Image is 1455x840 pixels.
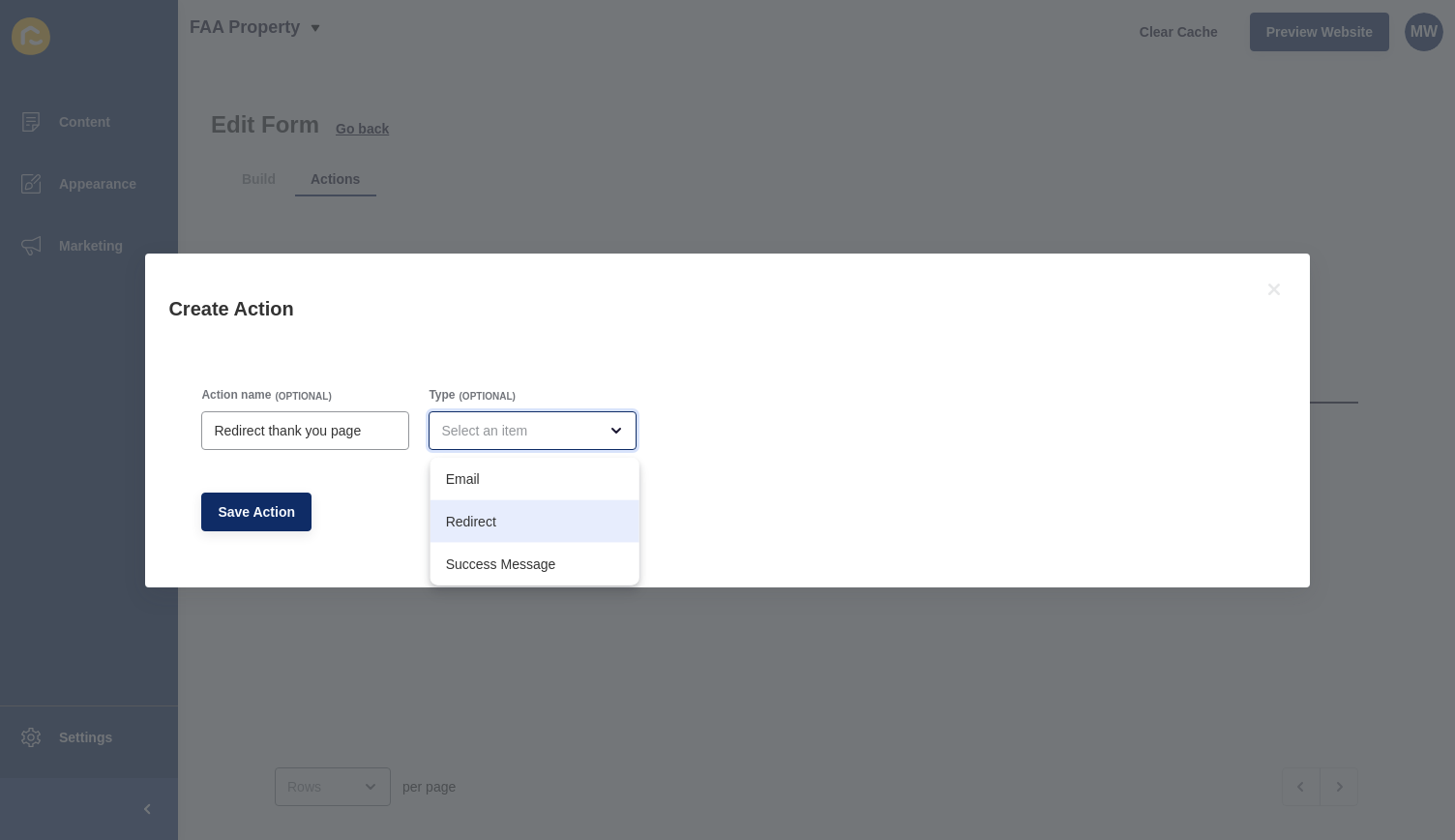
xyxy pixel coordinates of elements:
span: Redirect [446,512,624,531]
span: Success Message [446,555,624,574]
button: Save Action [201,493,312,531]
span: (OPTIONAL) [460,390,516,404]
div: close menu [429,411,637,450]
label: Type [429,387,455,403]
h1: Create Action [168,296,1237,321]
label: Action name [201,387,271,403]
span: (OPTIONAL) [275,390,331,404]
span: Save Action [218,502,295,522]
span: Email [446,469,624,489]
